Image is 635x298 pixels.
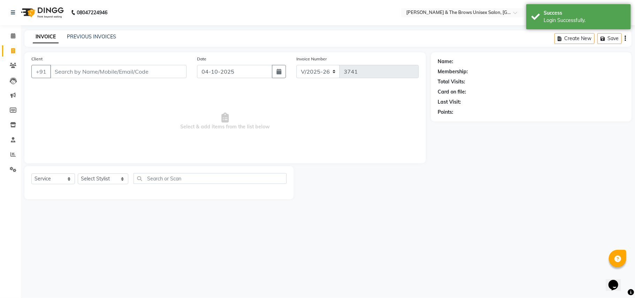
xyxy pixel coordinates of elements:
[554,33,595,44] button: Create New
[77,3,107,22] b: 08047224946
[197,56,206,62] label: Date
[438,109,454,116] div: Points:
[296,56,327,62] label: Invoice Number
[438,98,461,106] div: Last Visit:
[33,31,59,43] a: INVOICE
[50,65,187,78] input: Search by Name/Mobile/Email/Code
[438,88,467,96] div: Card on file:
[597,33,622,44] button: Save
[18,3,66,22] img: logo
[606,270,628,291] iframe: chat widget
[544,17,626,24] div: Login Successfully.
[31,56,43,62] label: Client
[438,68,468,75] div: Membership:
[67,33,116,40] a: PREVIOUS INVOICES
[438,78,466,85] div: Total Visits:
[31,65,51,78] button: +91
[31,87,419,156] span: Select & add items from the list below
[544,9,626,17] div: Success
[134,173,287,184] input: Search or Scan
[438,58,454,65] div: Name:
